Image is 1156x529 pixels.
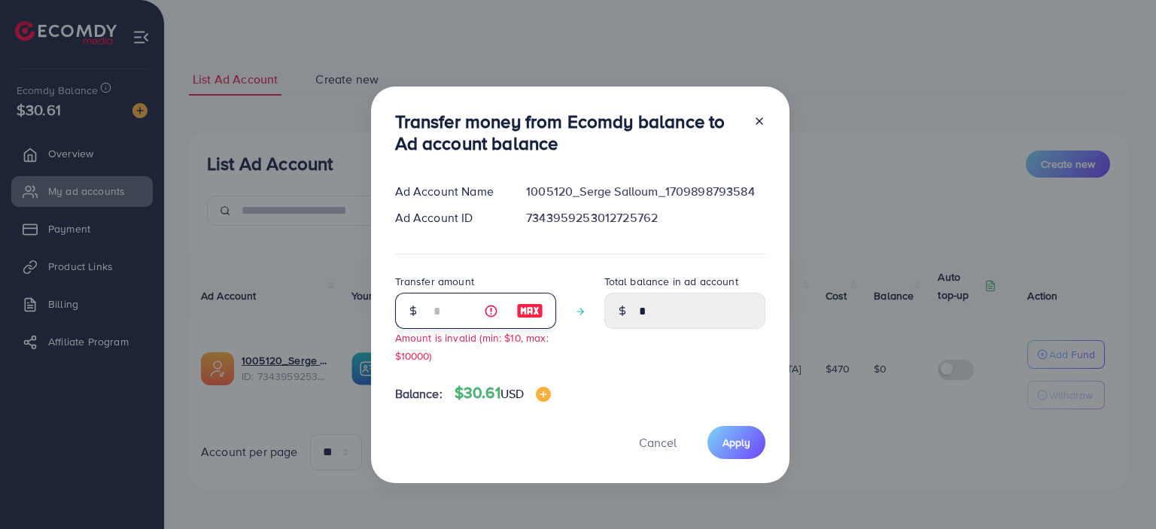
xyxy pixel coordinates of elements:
[395,111,741,154] h3: Transfer money from Ecomdy balance to Ad account balance
[514,183,777,200] div: 1005120_Serge Salloum_1709898793584
[1092,461,1145,518] iframe: Chat
[536,387,551,402] img: image
[722,435,750,450] span: Apply
[707,426,765,458] button: Apply
[639,434,677,451] span: Cancel
[395,330,549,362] small: Amount is invalid (min: $10, max: $10000)
[455,384,551,403] h4: $30.61
[395,274,474,289] label: Transfer amount
[383,183,515,200] div: Ad Account Name
[383,209,515,226] div: Ad Account ID
[514,209,777,226] div: 7343959253012725762
[516,302,543,320] img: image
[604,274,738,289] label: Total balance in ad account
[620,426,695,458] button: Cancel
[395,385,443,403] span: Balance:
[500,385,524,402] span: USD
